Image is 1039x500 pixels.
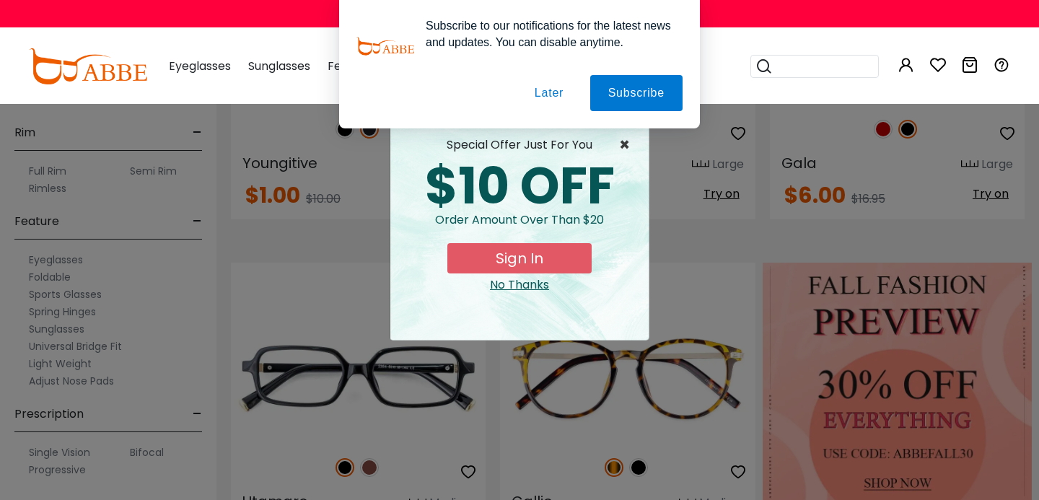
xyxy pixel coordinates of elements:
[447,243,592,273] button: Sign In
[402,211,637,243] div: Order amount over than $20
[590,75,683,111] button: Subscribe
[619,136,637,154] button: Close
[414,17,683,51] div: Subscribe to our notifications for the latest news and updates. You can disable anytime.
[402,161,637,211] div: $10 OFF
[402,276,637,294] div: Close
[356,17,414,75] img: notification icon
[517,75,582,111] button: Later
[402,136,637,154] div: special offer just for you
[619,136,637,154] span: ×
